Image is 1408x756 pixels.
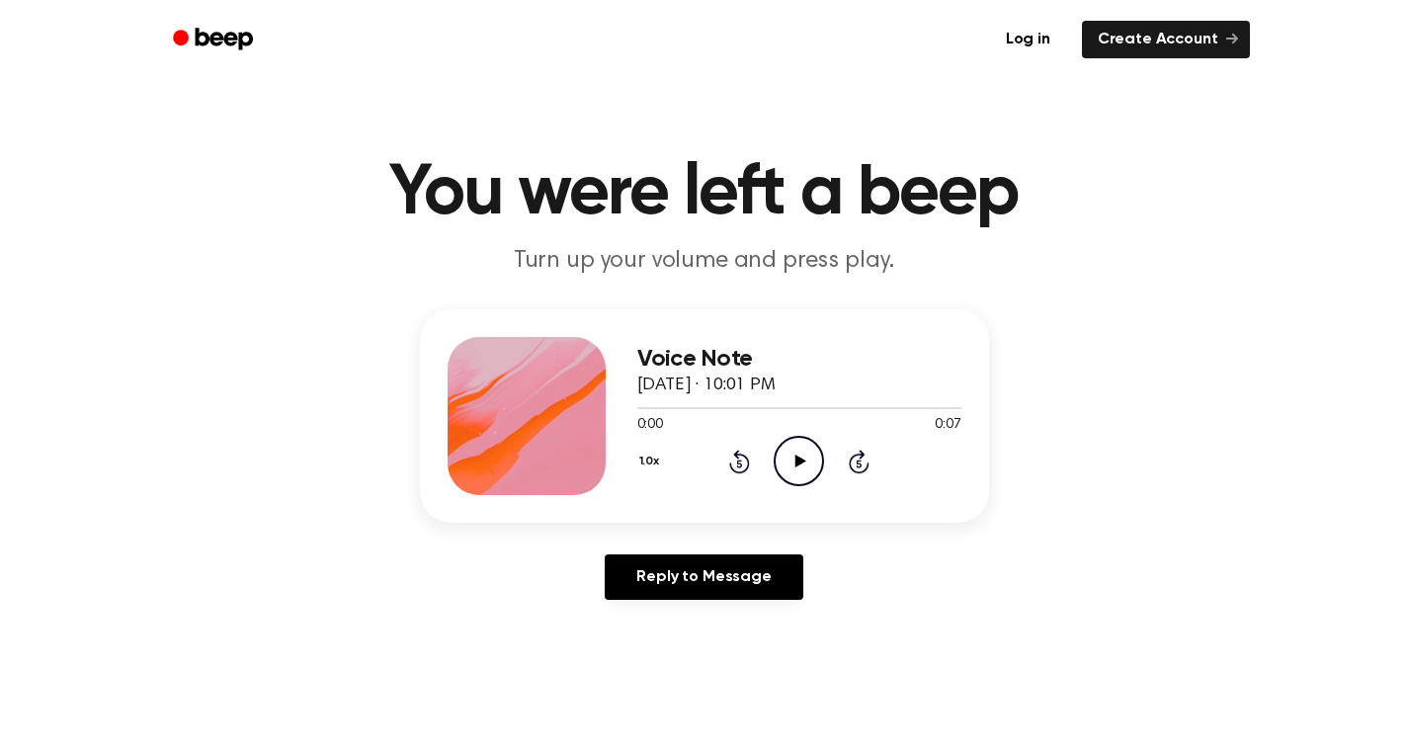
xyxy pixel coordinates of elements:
a: Create Account [1082,21,1250,58]
p: Turn up your volume and press play. [325,245,1084,278]
a: Beep [159,21,271,59]
span: 0:07 [935,415,960,436]
span: [DATE] · 10:01 PM [637,377,776,394]
a: Log in [986,17,1070,62]
span: 0:00 [637,415,663,436]
h3: Voice Note [637,346,961,373]
a: Reply to Message [605,554,802,600]
h1: You were left a beep [199,158,1210,229]
button: 1.0x [637,445,667,478]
